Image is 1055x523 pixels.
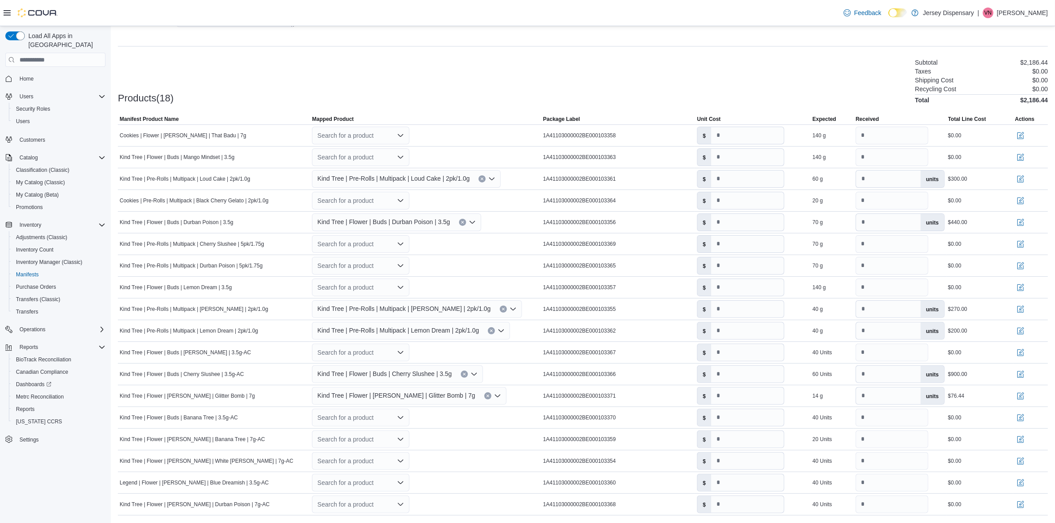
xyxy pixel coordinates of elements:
label: units [921,366,944,383]
span: 1A41103000002BE000103371 [543,392,616,399]
span: Kind Tree | Flower | [PERSON_NAME] | Glitter Bomb | 7g [317,390,475,401]
span: Purchase Orders [16,283,56,291]
p: [PERSON_NAME] [997,8,1048,18]
span: 1A41103000002BE000103364 [543,197,616,204]
label: $ [697,344,711,361]
div: $0.00 [948,501,962,508]
span: Reports [16,406,35,413]
button: Open list of options [494,392,501,399]
h4: $2,186.44 [1020,97,1048,104]
button: Promotions [9,201,109,213]
div: $0.00 [948,349,962,356]
button: Open list of options [397,240,404,248]
button: Open list of options [397,349,404,356]
span: Dashboards [16,381,51,388]
a: My Catalog (Classic) [12,177,69,188]
span: Kind Tree | Flower | Buds | Durban Poison | 3.5g [317,217,450,227]
div: $0.00 [948,436,962,443]
button: Reports [16,342,42,353]
span: 1A41103000002BE000103355 [543,306,616,313]
div: $440.00 [948,219,967,226]
span: Classification (Classic) [12,165,105,175]
h6: Recycling Cost [915,85,956,93]
div: $0.00 [948,414,962,421]
span: 1A41103000002BE000103369 [543,240,616,248]
a: My Catalog (Beta) [12,190,62,200]
button: Inventory [2,219,109,231]
button: My Catalog (Classic) [9,176,109,189]
button: Inventory Count [9,244,109,256]
div: 60 g [813,175,823,182]
label: $ [697,453,711,469]
label: $ [697,496,711,513]
span: My Catalog (Classic) [12,177,105,188]
a: Canadian Compliance [12,367,72,377]
h6: Shipping Cost [915,77,954,84]
span: 1A41103000002BE000103354 [543,457,616,465]
span: Kind Tree | Pre-Rolls | Multipack | [PERSON_NAME] | 2pk/1.0g [120,306,268,313]
a: Security Roles [12,104,54,114]
button: Reports [9,403,109,415]
span: Adjustments (Classic) [12,232,105,243]
span: Dashboards [12,379,105,390]
button: My Catalog (Beta) [9,189,109,201]
span: Inventory Manager (Classic) [16,259,82,266]
button: Customers [2,133,109,146]
span: Users [16,91,105,102]
span: Operations [16,324,105,335]
span: Adjustments (Classic) [16,234,67,241]
div: 40 Units [813,479,832,486]
span: Kind Tree | Flower | Buds | Banana Tree | 3.5g-AC [120,414,238,421]
label: $ [697,409,711,426]
span: My Catalog (Beta) [12,190,105,200]
a: Promotions [12,202,47,213]
span: Canadian Compliance [12,367,105,377]
button: Open list of options [397,284,404,291]
span: Settings [19,436,39,443]
button: Adjustments (Classic) [9,231,109,244]
span: Kind Tree | Pre-Rolls | Multipack | Durban Poison | 5pk/1.75g [120,262,263,269]
span: Inventory [19,221,41,229]
button: Open list of options [397,479,404,486]
span: Inventory Count [16,246,54,253]
span: BioTrack Reconciliation [12,354,105,365]
label: units [921,322,944,339]
span: Mapped Product [312,116,354,123]
a: Classification (Classic) [12,165,73,175]
label: $ [697,149,711,166]
button: Open list of options [397,414,404,421]
span: Security Roles [12,104,105,114]
span: Promotions [16,204,43,211]
span: Promotions [12,202,105,213]
span: 1A41103000002BE000103362 [543,327,616,334]
span: Inventory Count [12,244,105,255]
button: Open list of options [397,132,404,139]
label: units [921,214,944,231]
button: Manifests [9,268,109,281]
span: 1A41103000002BE000103370 [543,414,616,421]
div: 40 Units [813,414,832,421]
span: Transfers (Classic) [12,294,105,305]
span: Kind Tree | Flower | [PERSON_NAME] | White [PERSON_NAME] | 7g-AC [120,457,293,465]
span: Settings [16,434,105,445]
a: Metrc Reconciliation [12,391,67,402]
span: Kind Tree | Flower | Buds | Cherry Slushee | 3.5g [317,368,452,379]
span: Cookies | Pre-Rolls | Multipack | Black Cherry Gelato | 2pk/1.0g [120,197,269,204]
div: 40 g [813,327,823,334]
span: Kind Tree | Flower | Buds | Lemon Dream | 3.5g [120,284,232,291]
span: Transfers (Classic) [16,296,60,303]
div: $0.00 [948,262,962,269]
button: Classification (Classic) [9,164,109,176]
div: $76.44 [948,392,965,399]
div: $0.00 [948,479,962,486]
span: Customers [16,134,105,145]
button: Users [16,91,37,102]
span: 1A41103000002BE000103367 [543,349,616,356]
div: 70 g [813,262,823,269]
span: Transfers [12,306,105,317]
span: Reports [16,342,105,353]
button: Open list of options [471,371,478,378]
span: Metrc Reconciliation [16,393,64,400]
a: Settings [16,434,42,445]
button: Clear input [488,327,495,334]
